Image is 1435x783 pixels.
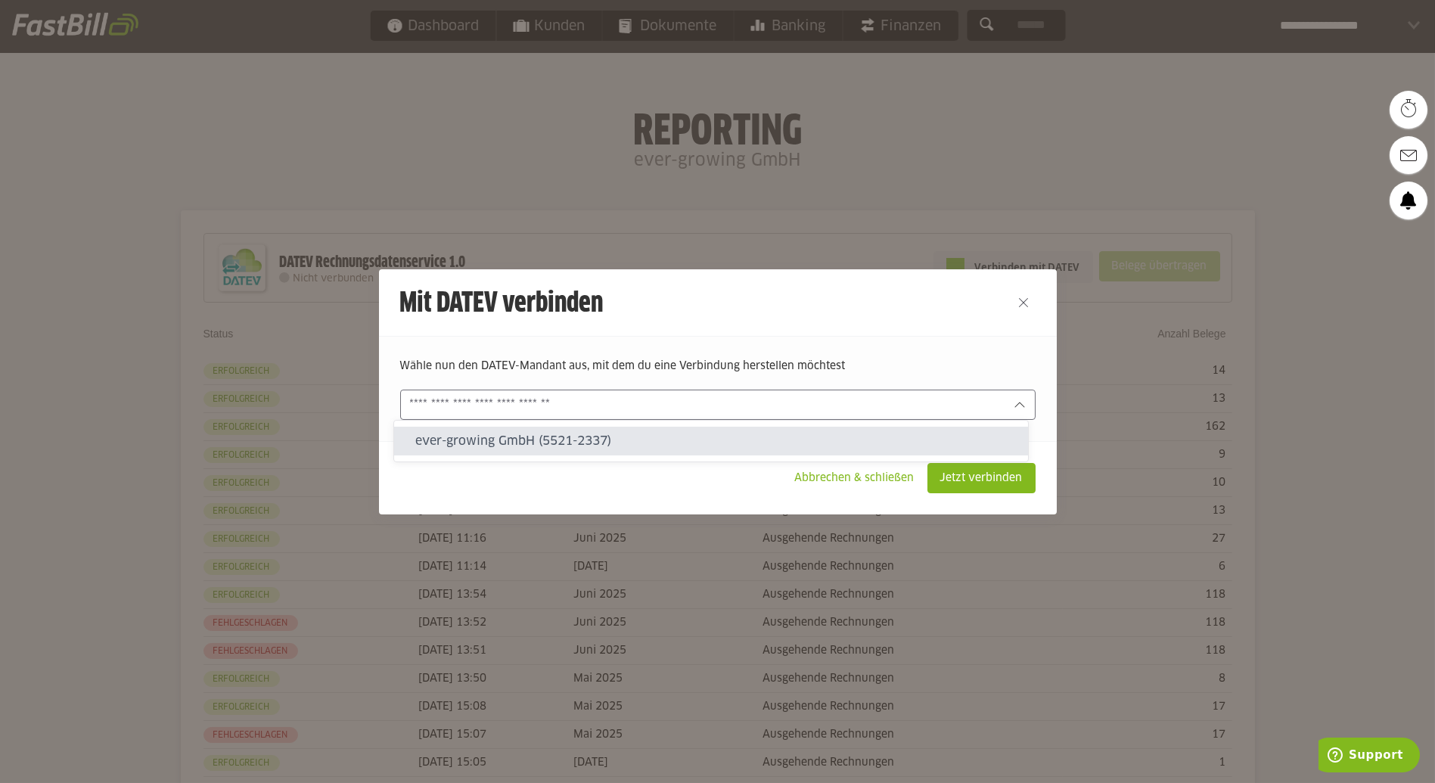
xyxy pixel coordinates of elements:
[1319,738,1420,775] iframe: Öffnet ein Widget, in dem Sie weitere Informationen finden
[927,463,1036,493] sl-button: Jetzt verbinden
[394,427,1028,455] sl-option: ever-growing GmbH (5521-2337)
[782,463,927,493] sl-button: Abbrechen & schließen
[400,358,1036,374] p: Wähle nun den DATEV-Mandant aus, mit dem du eine Verbindung herstellen möchtest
